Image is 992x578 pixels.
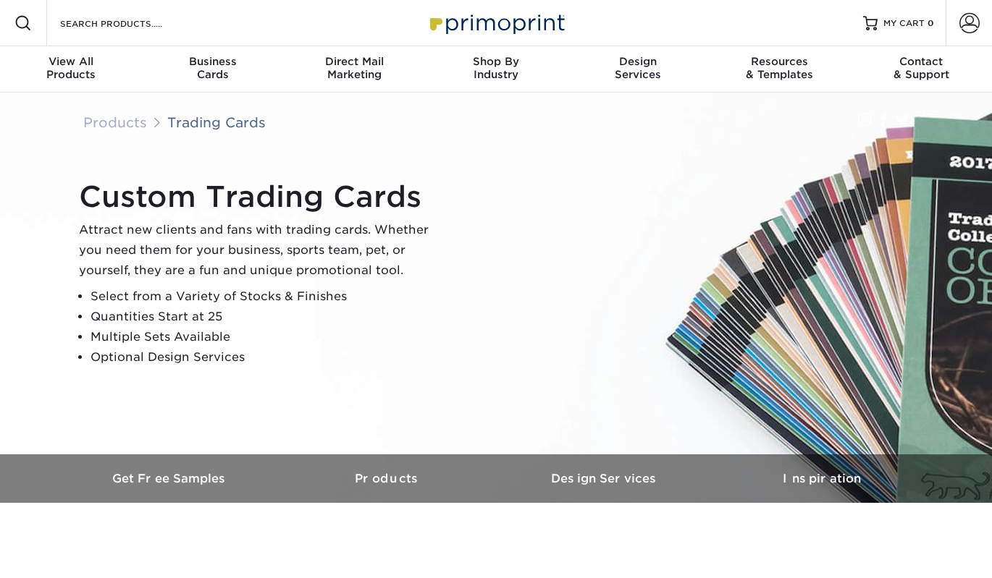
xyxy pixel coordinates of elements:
[279,454,496,503] a: Products
[91,286,441,307] li: Select from a Variety of Stocks & Finishes
[496,454,713,503] a: Design Services
[850,55,992,68] span: Contact
[850,46,992,93] a: Contact& Support
[709,55,851,81] div: & Templates
[62,454,279,503] a: Get Free Samples
[142,46,284,93] a: BusinessCards
[425,46,567,93] a: Shop ByIndustry
[83,114,147,130] a: Products
[283,55,425,81] div: Marketing
[283,55,425,68] span: Direct Mail
[424,7,568,38] img: Primoprint
[142,55,284,68] span: Business
[79,179,441,214] h1: Custom Trading Cards
[59,14,200,32] input: SEARCH PRODUCTS.....
[279,472,496,485] h3: Products
[91,307,441,327] li: Quantities Start at 25
[79,220,441,281] p: Attract new clients and fans with trading cards. Whether you need them for your business, sports ...
[928,18,934,28] span: 0
[567,55,709,68] span: Design
[91,327,441,347] li: Multiple Sets Available
[883,17,925,30] span: MY CART
[62,472,279,485] h3: Get Free Samples
[142,55,284,81] div: Cards
[425,55,567,81] div: Industry
[425,55,567,68] span: Shop By
[283,46,425,93] a: Direct MailMarketing
[850,55,992,81] div: & Support
[567,46,709,93] a: DesignServices
[709,46,851,93] a: Resources& Templates
[709,55,851,68] span: Resources
[713,472,930,485] h3: Inspiration
[713,454,930,503] a: Inspiration
[167,114,266,130] a: Trading Cards
[496,472,713,485] h3: Design Services
[567,55,709,81] div: Services
[91,347,441,367] li: Optional Design Services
